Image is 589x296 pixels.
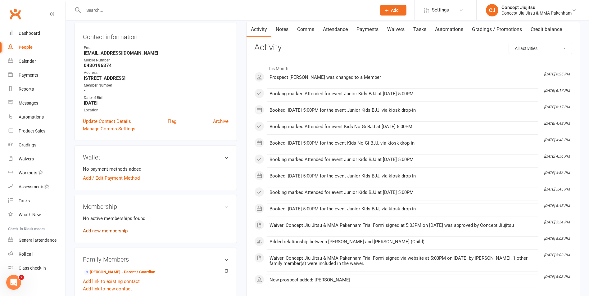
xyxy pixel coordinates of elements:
a: Credit balance [526,22,566,37]
strong: [EMAIL_ADDRESS][DOMAIN_NAME] [84,50,229,56]
a: Manage Comms Settings [83,125,135,132]
i: [DATE] 5:03 PM [544,236,570,241]
div: Booked: [DATE] 5:00PM for the event Junior Kids BJJ, via kiosk drop-in [270,173,535,179]
h3: Membership [83,203,229,210]
div: Dashboard [19,31,40,36]
div: Booking marked Attended for event Junior Kids BJJ at [DATE] 5:00PM [270,190,535,195]
h3: Activity [254,43,572,52]
i: [DATE] 4:56 PM [544,171,570,175]
div: People [19,45,33,50]
iframe: Intercom live chat [6,275,21,290]
a: Archive [213,118,229,125]
li: No payment methods added [83,165,229,173]
i: [DATE] 5:45 PM [544,187,570,191]
span: Settings [432,3,449,17]
li: This Month [254,62,572,72]
a: Reports [8,82,66,96]
i: [DATE] 5:03 PM [544,253,570,257]
input: Search... [82,6,372,15]
a: Class kiosk mode [8,261,66,275]
div: Added relationship between [PERSON_NAME] and [PERSON_NAME] (Child) [270,239,535,244]
a: [PERSON_NAME] - Parent / Guardian [84,269,155,276]
div: Waiver 'Concept Jiu Jitsu & MMA Pakenham Trial Form' signed via website at 5:03PM on [DATE] by [P... [270,256,535,266]
div: Automations [19,114,44,119]
div: Location [84,107,229,113]
div: Tasks [19,198,30,203]
a: What's New [8,208,66,222]
div: Booking marked Attended for event Junior Kids BJJ at [DATE] 5:00PM [270,91,535,96]
i: [DATE] 6:25 PM [544,72,570,76]
i: [DATE] 6:17 PM [544,88,570,93]
div: Member Number [84,83,229,88]
div: Booked: [DATE] 5:00PM for the event Kids No Gi BJJ, via kiosk drop-in [270,141,535,146]
a: Workouts [8,166,66,180]
a: Payments [8,68,66,82]
a: Gradings [8,138,66,152]
a: Clubworx [7,6,23,22]
div: Waivers [19,156,34,161]
strong: [STREET_ADDRESS] [84,75,229,81]
a: Waivers [8,152,66,166]
span: 2 [19,275,24,280]
div: Waiver 'Concept Jiu Jitsu & MMA Pakenham Trial Form' signed at 5:03PM on [DATE] was approved by C... [270,223,535,228]
i: [DATE] 5:54 PM [544,220,570,224]
a: Automations [431,22,468,37]
div: Booked: [DATE] 5:00PM for the event Junior Kids BJJ, via kiosk drop-in [270,108,535,113]
h3: Wallet [83,154,229,161]
a: Flag [168,118,176,125]
a: Roll call [8,247,66,261]
a: Dashboard [8,26,66,40]
div: What's New [19,212,41,217]
h3: Family Members [83,256,229,263]
i: [DATE] 5:03 PM [544,275,570,279]
a: Add / Edit Payment Method [83,174,140,182]
div: Workouts [19,170,37,175]
div: Reports [19,87,34,92]
a: Tasks [409,22,431,37]
span: Add [391,8,399,13]
a: People [8,40,66,54]
div: Roll call [19,252,33,257]
i: [DATE] 4:56 PM [544,154,570,159]
a: Add link to existing contact [83,278,140,285]
div: Booked: [DATE] 5:00PM for the event Junior Kids BJJ, via kiosk drop-in [270,206,535,212]
strong: [DATE] [84,100,229,106]
button: Add [380,5,406,16]
div: Prospect [PERSON_NAME] was changed to a Member [270,75,535,80]
a: Activity [247,22,271,37]
div: Email [84,45,229,51]
div: Assessments [19,184,49,189]
div: Class check-in [19,266,46,271]
i: [DATE] 4:48 PM [544,138,570,142]
i: [DATE] 4:48 PM [544,121,570,126]
a: Product Sales [8,124,66,138]
div: Booking marked Attended for event Kids No Gi BJJ at [DATE] 5:00PM [270,124,535,129]
strong: 0430196374 [84,63,229,68]
a: Update Contact Details [83,118,131,125]
a: Gradings / Promotions [468,22,526,37]
h3: Contact information [83,31,229,40]
div: New prospect added: [PERSON_NAME] [270,277,535,283]
a: Payments [352,22,383,37]
i: [DATE] 5:45 PM [544,204,570,208]
a: Add link to new contact [83,285,132,293]
a: Attendance [319,22,352,37]
i: [DATE] 6:17 PM [544,105,570,109]
a: Messages [8,96,66,110]
a: Notes [271,22,293,37]
div: General attendance [19,238,57,243]
div: Gradings [19,142,36,147]
a: General attendance kiosk mode [8,233,66,247]
div: Booking marked Attended for event Junior Kids BJJ at [DATE] 5:00PM [270,157,535,162]
a: Comms [293,22,319,37]
a: Add new membership [83,228,128,234]
div: CJ [486,4,498,16]
div: Concept Jiu Jitsu & MMA Pakenham [501,10,572,16]
div: Concept Jiujitsu [501,5,572,10]
a: Tasks [8,194,66,208]
div: Calendar [19,59,36,64]
div: Payments [19,73,38,78]
div: Date of Birth [84,95,229,101]
strong: - [84,88,229,93]
a: Assessments [8,180,66,194]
